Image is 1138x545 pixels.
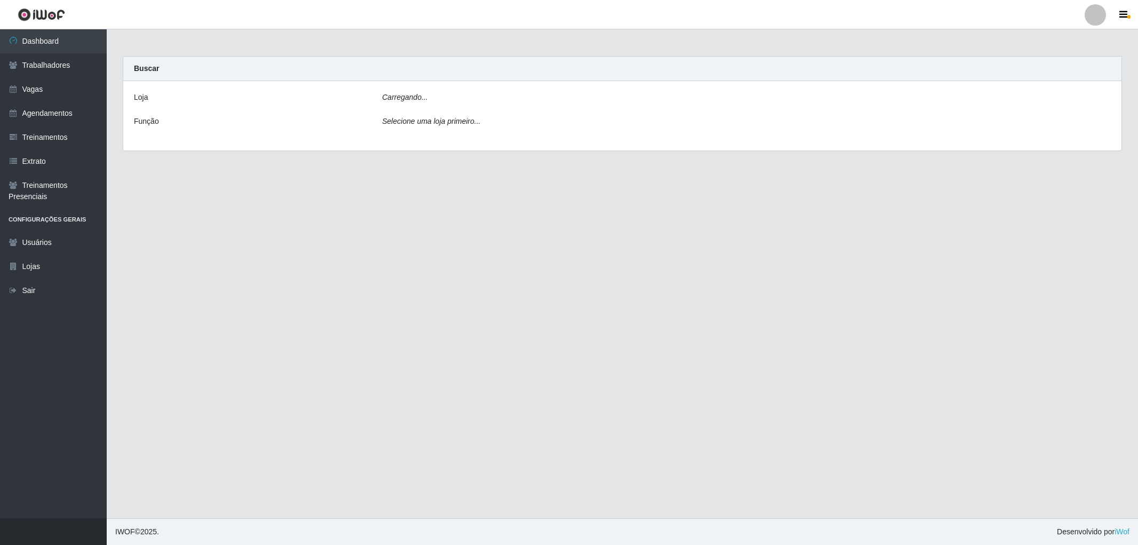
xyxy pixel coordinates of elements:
span: IWOF [115,527,135,536]
i: Selecione uma loja primeiro... [382,117,480,125]
a: iWof [1115,527,1129,536]
img: CoreUI Logo [18,8,65,21]
label: Loja [134,92,148,103]
span: Desenvolvido por [1057,526,1129,538]
label: Função [134,116,159,127]
span: © 2025 . [115,526,159,538]
i: Carregando... [382,93,428,101]
strong: Buscar [134,64,159,73]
